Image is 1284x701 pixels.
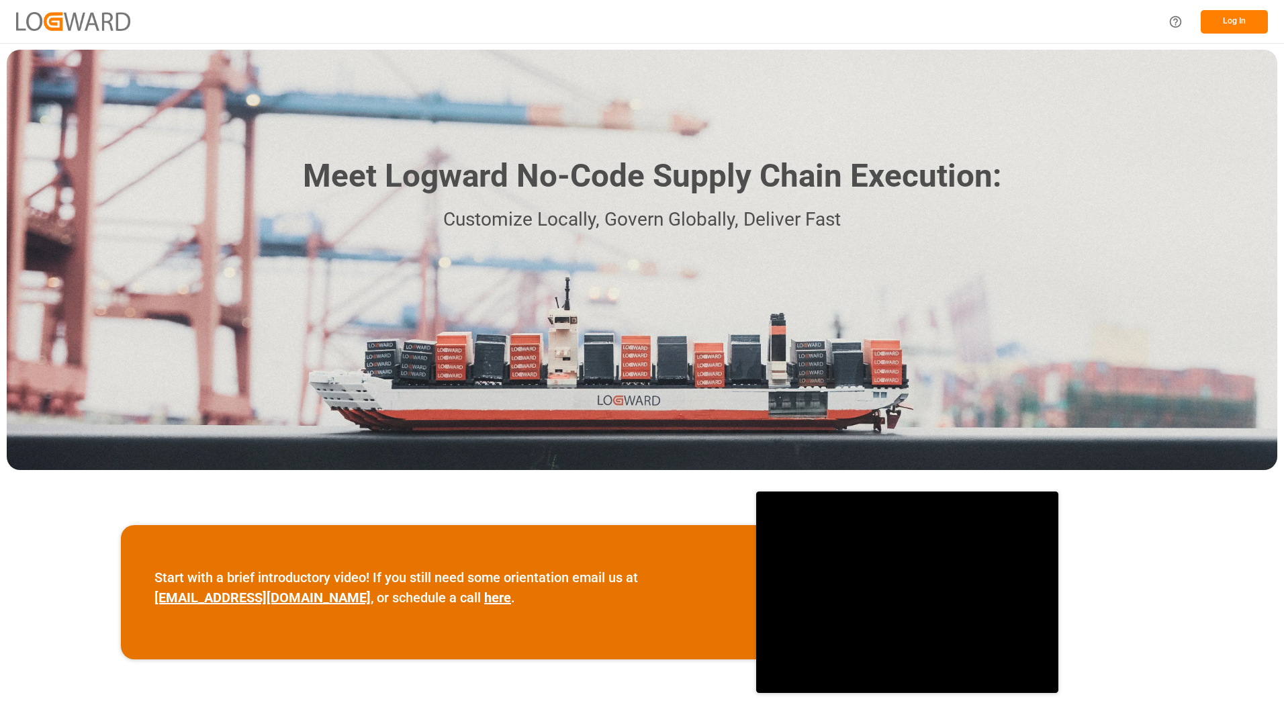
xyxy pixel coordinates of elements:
button: Log In [1201,10,1268,34]
p: Start with a brief introductory video! If you still need some orientation email us at , or schedu... [154,567,723,608]
h1: Meet Logward No-Code Supply Chain Execution: [303,152,1001,200]
p: Customize Locally, Govern Globally, Deliver Fast [283,205,1001,235]
button: Help Center [1160,7,1191,37]
a: [EMAIL_ADDRESS][DOMAIN_NAME] [154,590,371,606]
img: Logward_new_orange.png [16,12,130,30]
a: here [484,590,511,606]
